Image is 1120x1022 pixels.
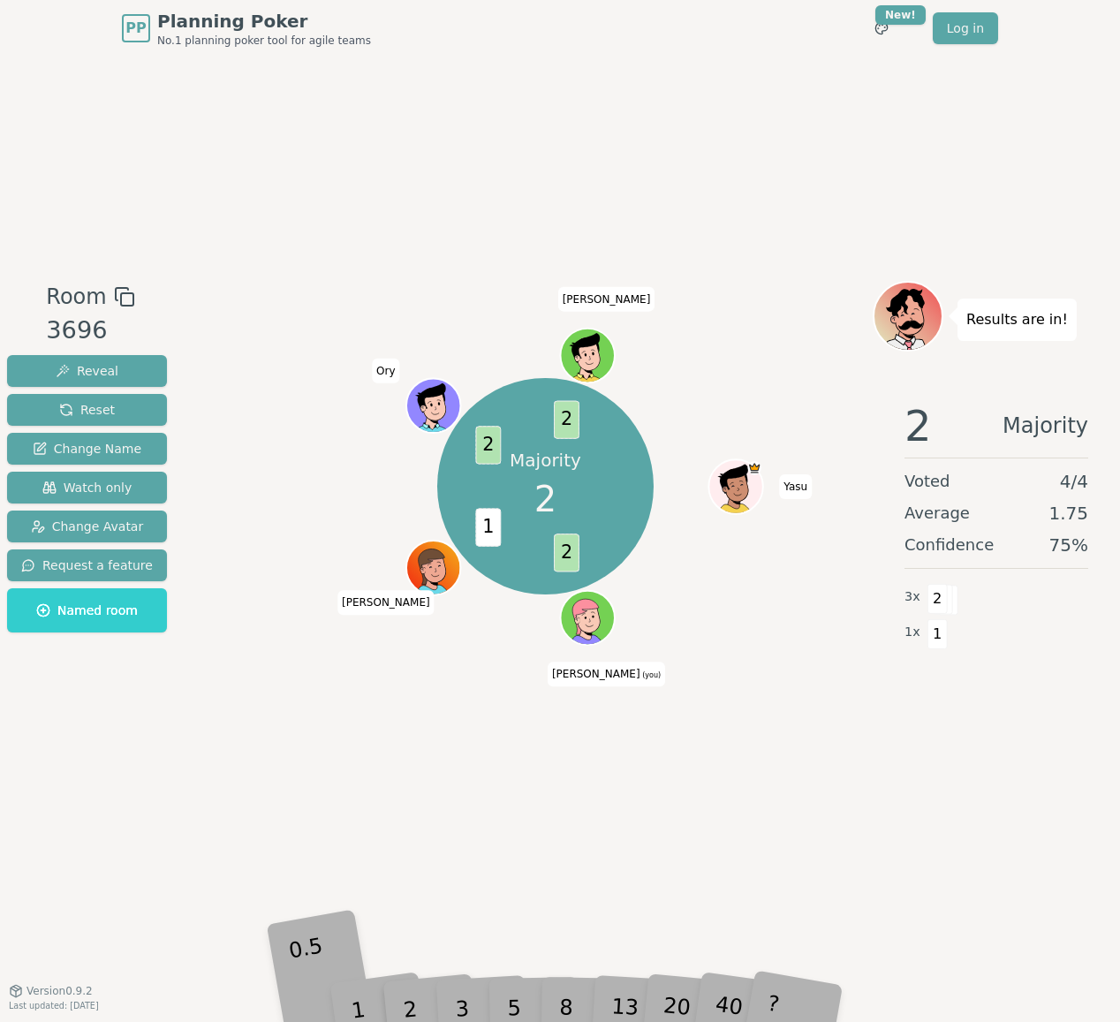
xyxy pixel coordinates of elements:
span: 2 [904,405,932,447]
span: 2 [555,401,580,439]
span: Click to change your name [779,474,812,499]
span: Click to change your name [372,359,399,383]
span: 1 x [904,623,920,642]
button: Request a feature [7,549,167,581]
button: Click to change your avatar [563,593,614,644]
span: Majority [1003,405,1088,447]
span: Click to change your name [558,287,655,312]
span: Click to change your name [548,662,665,686]
span: Average [904,501,970,526]
span: (you) [640,671,662,679]
button: Reset [7,394,167,426]
div: New! [875,5,926,25]
p: Results are in! [966,307,1068,332]
span: 1.75 [1048,501,1088,526]
span: 2 [927,584,948,614]
span: Watch only [42,479,132,496]
span: Last updated: [DATE] [9,1001,99,1011]
span: 1 [476,509,502,547]
span: 3 x [904,587,920,607]
button: Watch only [7,472,167,503]
div: 3696 [46,313,134,349]
span: 2 [476,427,502,465]
span: Named room [36,602,138,619]
span: Confidence [904,533,994,557]
button: Change Avatar [7,511,167,542]
span: Request a feature [21,556,153,574]
button: Change Name [7,433,167,465]
button: Reveal [7,355,167,387]
span: Change Name [33,440,141,458]
span: PP [125,18,146,39]
span: Planning Poker [157,9,371,34]
span: Version 0.9.2 [26,984,93,998]
span: Yasu is the host [748,461,761,474]
span: 4 / 4 [1060,469,1088,494]
span: 75 % [1049,533,1088,557]
span: Reset [59,401,115,419]
a: Log in [933,12,998,44]
p: Majority [510,448,581,473]
span: Voted [904,469,950,494]
span: Change Avatar [31,518,144,535]
span: Reveal [56,362,118,380]
span: 2 [534,473,556,526]
span: Click to change your name [337,590,435,615]
span: Room [46,281,106,313]
span: No.1 planning poker tool for agile teams [157,34,371,48]
a: PPPlanning PokerNo.1 planning poker tool for agile teams [122,9,371,48]
button: Version0.9.2 [9,984,93,998]
span: 1 [927,619,948,649]
button: Named room [7,588,167,632]
span: 2 [555,534,580,572]
button: New! [866,12,897,44]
